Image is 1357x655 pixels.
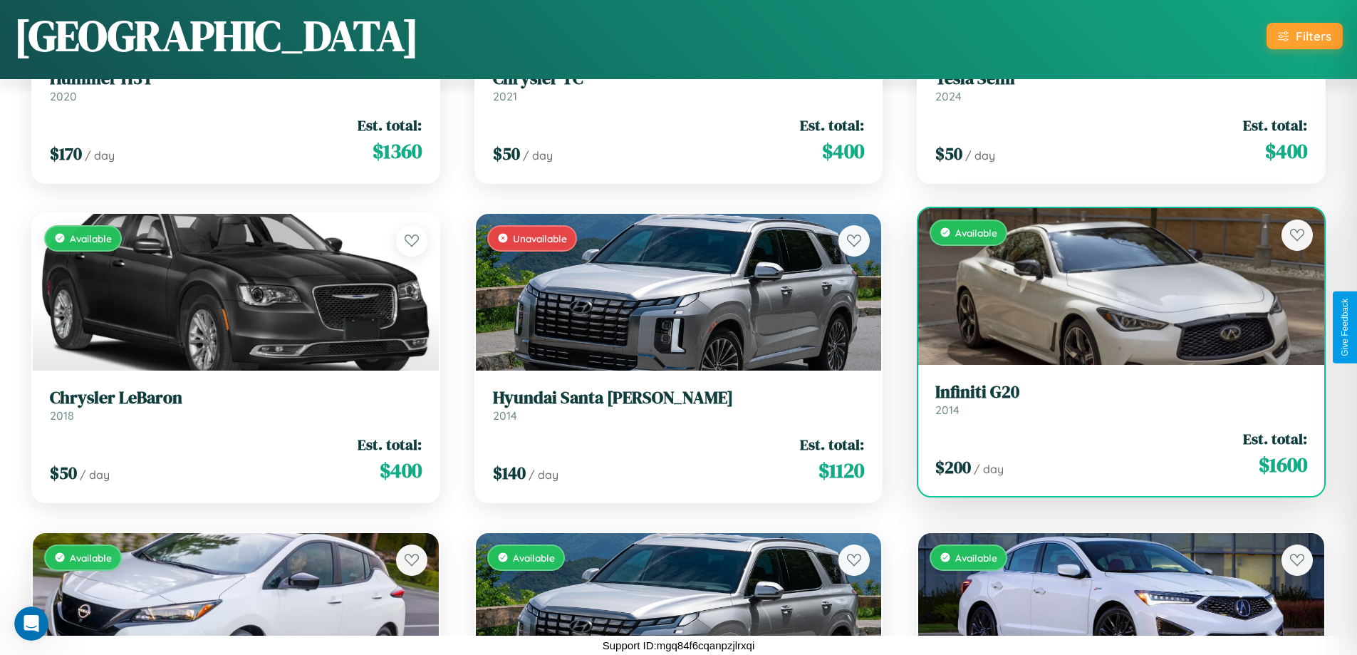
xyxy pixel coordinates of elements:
[1243,115,1307,135] span: Est. total:
[935,455,971,479] span: $ 200
[358,115,422,135] span: Est. total:
[1340,299,1350,356] div: Give Feedback
[935,89,962,103] span: 2024
[603,636,754,655] p: Support ID: mgq84f6cqanpzjlrxqi
[935,68,1307,89] h3: Tesla Semi
[935,382,1307,403] h3: Infiniti G20
[818,456,864,485] span: $ 1120
[85,148,115,163] span: / day
[50,388,422,408] h3: Chrysler LeBaron
[955,227,997,239] span: Available
[935,68,1307,103] a: Tesla Semi2024
[70,552,112,564] span: Available
[493,68,865,103] a: Chrysler TC2021
[358,434,422,455] span: Est. total:
[1243,428,1307,449] span: Est. total:
[493,68,865,89] h3: Chrysler TC
[800,434,864,455] span: Est. total:
[493,142,520,165] span: $ 50
[380,456,422,485] span: $ 400
[822,137,864,165] span: $ 400
[1296,29,1331,43] div: Filters
[50,68,422,89] h3: Hummer H3T
[493,408,517,423] span: 2014
[529,468,558,482] span: / day
[493,461,526,485] span: $ 140
[523,148,553,163] span: / day
[70,232,112,244] span: Available
[935,403,960,417] span: 2014
[80,468,110,482] span: / day
[955,552,997,564] span: Available
[373,137,422,165] span: $ 1360
[493,388,865,408] h3: Hyundai Santa [PERSON_NAME]
[50,408,74,423] span: 2018
[14,607,48,641] iframe: Intercom live chat
[935,382,1307,417] a: Infiniti G202014
[965,148,995,163] span: / day
[493,388,865,423] a: Hyundai Santa [PERSON_NAME]2014
[513,232,567,244] span: Unavailable
[50,142,82,165] span: $ 170
[1265,137,1307,165] span: $ 400
[50,68,422,103] a: Hummer H3T2020
[1259,450,1307,479] span: $ 1600
[935,142,962,165] span: $ 50
[14,6,419,65] h1: [GEOGRAPHIC_DATA]
[1267,23,1343,49] button: Filters
[974,462,1004,476] span: / day
[50,89,77,103] span: 2020
[513,552,555,564] span: Available
[50,388,422,423] a: Chrysler LeBaron2018
[800,115,864,135] span: Est. total:
[50,461,77,485] span: $ 50
[493,89,517,103] span: 2021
